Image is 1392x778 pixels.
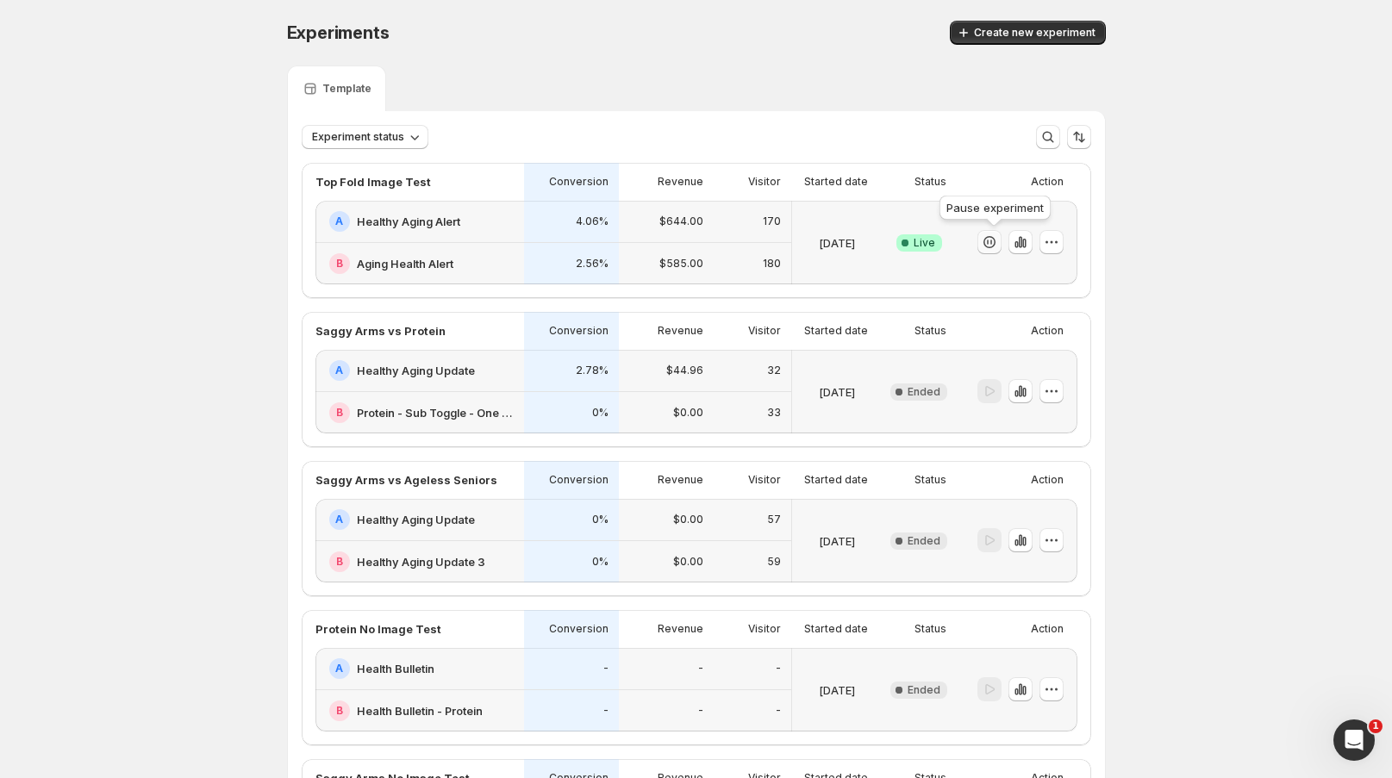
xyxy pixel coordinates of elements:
[698,704,703,718] p: -
[748,622,781,636] p: Visitor
[659,215,703,228] p: $644.00
[658,622,703,636] p: Revenue
[673,406,703,420] p: $0.00
[804,622,868,636] p: Started date
[1067,125,1091,149] button: Sort the results
[357,255,453,272] h2: Aging Health Alert
[767,513,781,526] p: 57
[659,257,703,271] p: $585.00
[819,532,855,550] p: [DATE]
[592,406,609,420] p: 0%
[315,471,497,489] p: Saggy Arms vs Ageless Seniors
[315,173,431,190] p: Top Fold Image Test
[974,26,1095,40] span: Create new experiment
[357,553,485,570] h2: Healthy Aging Update 3
[804,473,868,487] p: Started date
[748,324,781,338] p: Visitor
[336,406,343,420] h2: B
[908,683,940,697] span: Ended
[335,513,343,526] h2: A
[914,324,946,338] p: Status
[357,404,514,421] h2: Protein - Sub Toggle - One Time Default
[763,257,781,271] p: 180
[950,21,1106,45] button: Create new experiment
[819,682,855,699] p: [DATE]
[576,364,609,377] p: 2.78%
[1333,719,1375,761] iframe: Intercom live chat
[336,257,343,271] h2: B
[357,511,475,528] h2: Healthy Aging Update
[914,175,946,189] p: Status
[592,555,609,569] p: 0%
[357,660,434,677] h2: Health Bulletin
[767,406,781,420] p: 33
[658,324,703,338] p: Revenue
[767,364,781,377] p: 32
[1031,175,1064,189] p: Action
[673,555,703,569] p: $0.00
[315,620,441,638] p: Protein No Image Test
[748,473,781,487] p: Visitor
[698,662,703,675] p: -
[1369,719,1383,733] span: 1
[1031,622,1064,636] p: Action
[357,213,460,230] h2: Healthy Aging Alert
[673,513,703,526] p: $0.00
[908,534,940,548] span: Ended
[748,175,781,189] p: Visitor
[315,322,446,339] p: Saggy Arms vs Protein
[804,324,868,338] p: Started date
[763,215,781,228] p: 170
[658,473,703,487] p: Revenue
[357,362,475,379] h2: Healthy Aging Update
[1031,473,1064,487] p: Action
[914,236,935,250] span: Live
[576,215,609,228] p: 4.06%
[549,175,609,189] p: Conversion
[914,622,946,636] p: Status
[914,473,946,487] p: Status
[322,82,371,96] p: Template
[767,555,781,569] p: 59
[576,257,609,271] p: 2.56%
[336,704,343,718] h2: B
[819,234,855,252] p: [DATE]
[549,473,609,487] p: Conversion
[302,125,428,149] button: Experiment status
[549,622,609,636] p: Conversion
[603,662,609,675] p: -
[336,555,343,569] h2: B
[592,513,609,526] p: 0%
[1031,324,1064,338] p: Action
[603,704,609,718] p: -
[549,324,609,338] p: Conversion
[776,704,781,718] p: -
[658,175,703,189] p: Revenue
[804,175,868,189] p: Started date
[908,385,940,399] span: Ended
[819,383,855,401] p: [DATE]
[287,22,390,43] span: Experiments
[335,662,343,675] h2: A
[312,130,404,144] span: Experiment status
[335,364,343,377] h2: A
[335,215,343,228] h2: A
[357,702,483,719] h2: Health Bulletin - Protein
[666,364,703,377] p: $44.96
[776,662,781,675] p: -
